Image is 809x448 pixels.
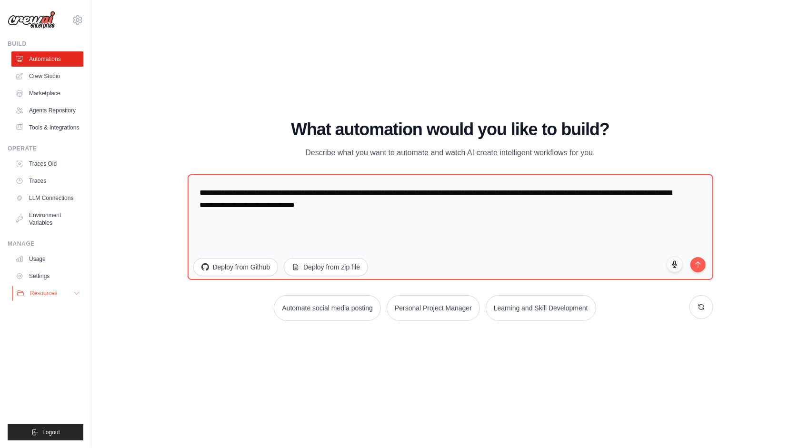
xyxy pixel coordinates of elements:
[8,424,83,440] button: Logout
[42,428,60,436] span: Logout
[486,295,596,321] button: Learning and Skill Development
[274,295,381,321] button: Automate social media posting
[188,120,713,139] h1: What automation would you like to build?
[11,69,83,84] a: Crew Studio
[11,190,83,206] a: LLM Connections
[30,289,57,297] span: Resources
[8,40,83,48] div: Build
[8,145,83,152] div: Operate
[11,156,83,171] a: Traces Old
[11,86,83,101] a: Marketplace
[11,251,83,267] a: Usage
[761,402,809,448] iframe: Chat Widget
[11,173,83,189] a: Traces
[11,120,83,135] a: Tools & Integrations
[11,51,83,67] a: Automations
[387,295,480,321] button: Personal Project Manager
[11,103,83,118] a: Agents Repository
[11,208,83,230] a: Environment Variables
[11,269,83,284] a: Settings
[12,286,84,301] button: Resources
[8,240,83,248] div: Manage
[8,11,55,29] img: Logo
[193,258,279,276] button: Deploy from Github
[761,402,809,448] div: 채팅 위젯
[284,258,368,276] button: Deploy from zip file
[290,147,610,159] p: Describe what you want to automate and watch AI create intelligent workflows for you.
